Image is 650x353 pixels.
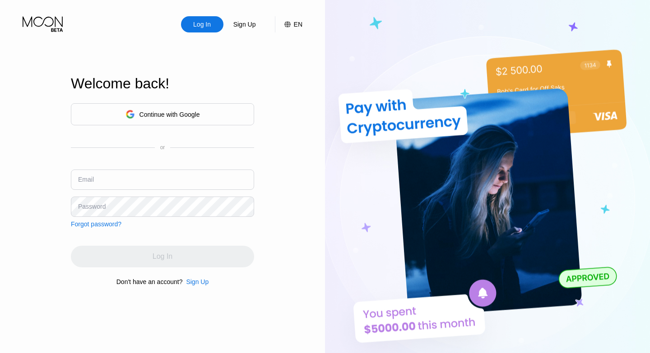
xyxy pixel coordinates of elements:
[182,278,209,285] div: Sign Up
[294,21,302,28] div: EN
[232,20,257,29] div: Sign Up
[181,16,223,32] div: Log In
[139,111,200,118] div: Continue with Google
[223,16,266,32] div: Sign Up
[192,20,212,29] div: Log In
[116,278,183,285] div: Don't have an account?
[71,103,254,125] div: Continue with Google
[275,16,302,32] div: EN
[78,176,94,183] div: Email
[160,144,165,151] div: or
[71,220,121,228] div: Forgot password?
[71,75,254,92] div: Welcome back!
[186,278,209,285] div: Sign Up
[78,203,106,210] div: Password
